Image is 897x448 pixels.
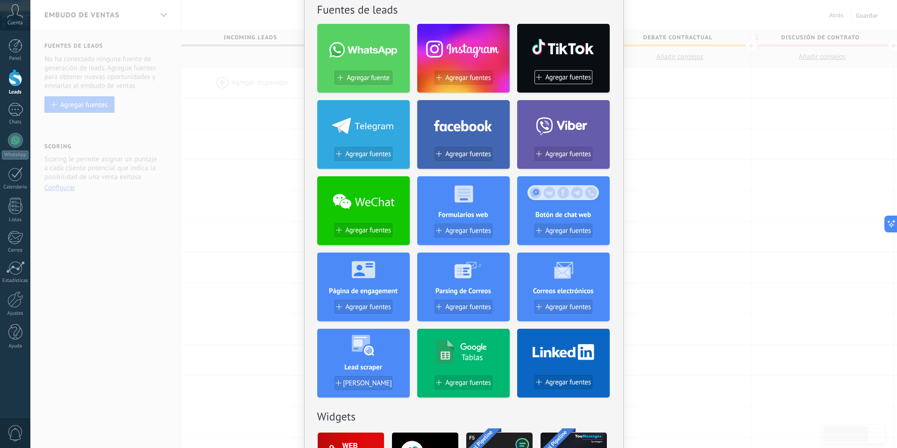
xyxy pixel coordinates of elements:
[335,300,392,314] button: Agregar fuentes
[2,217,29,223] div: Listas
[434,224,492,238] button: Agregar fuentes
[335,147,392,161] button: Agregar fuentes
[445,227,491,235] span: Agregar fuentes
[317,409,611,424] h2: Widgets
[335,376,392,390] button: [PERSON_NAME]
[2,311,29,317] div: Ajustes
[534,300,592,314] button: Agregar fuentes
[2,119,29,125] div: Chats
[417,287,510,296] h4: Parsing de Correos
[545,378,591,386] span: Agregar fuentes
[335,71,392,85] button: Agregar fuente
[2,278,29,284] div: Estadísticas
[434,300,492,314] button: Agregar fuentes
[517,287,610,296] h4: Correos electrónicos
[317,363,410,372] h4: Lead scraper
[545,150,591,158] span: Agregar fuentes
[434,147,492,161] button: Agregar fuentes
[445,379,491,387] span: Agregar fuentes
[317,287,410,296] h4: Página de engagement
[545,303,591,311] span: Agregar fuentes
[2,184,29,190] div: Calendario
[343,379,392,387] span: [PERSON_NAME]
[2,343,29,349] div: Ayuda
[417,210,510,219] h4: Formularios web
[2,56,29,62] div: Panel
[345,226,391,234] span: Agregar fuentes
[2,89,29,95] div: Leads
[434,376,492,390] button: Agregar fuentes
[445,74,491,82] span: Agregar fuentes
[345,150,391,158] span: Agregar fuentes
[445,303,491,311] span: Agregar fuentes
[347,74,389,82] span: Agregar fuente
[545,227,591,235] span: Agregar fuentes
[2,247,29,253] div: Correo
[534,375,592,389] button: Agregar fuentes
[335,223,392,237] button: Agregar fuentes
[545,73,591,81] span: Agregar fuentes
[534,147,592,161] button: Agregar fuentes
[534,70,592,84] button: Agregar fuentes
[462,352,483,362] h4: Tablas
[534,224,592,238] button: Agregar fuentes
[317,2,611,17] h2: Fuentes de leads
[445,150,491,158] span: Agregar fuentes
[2,151,28,159] div: WhatsApp
[7,20,23,26] span: Cuenta
[517,210,610,219] h4: Botón de chat web
[345,303,391,311] span: Agregar fuentes
[434,71,492,85] button: Agregar fuentes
